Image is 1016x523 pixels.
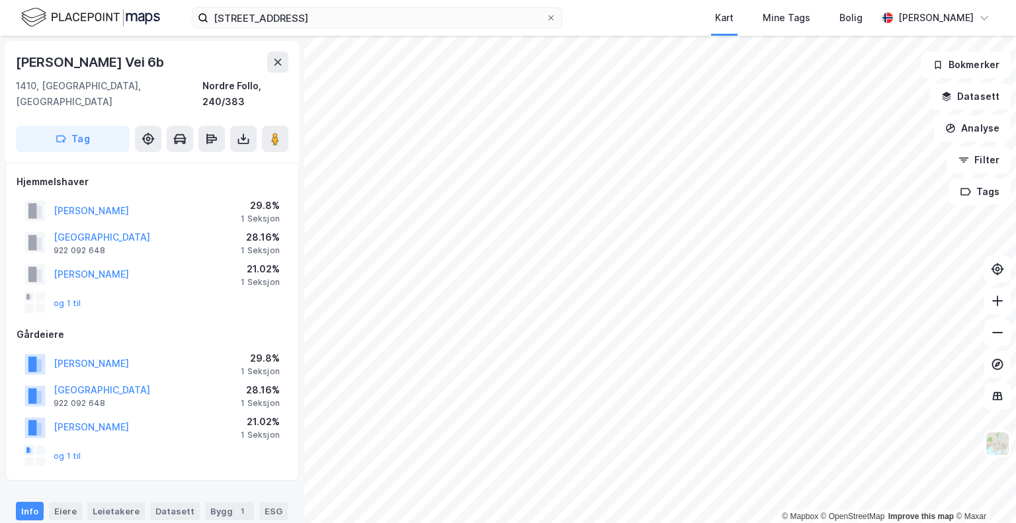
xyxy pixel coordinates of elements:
[821,512,885,521] a: OpenStreetMap
[950,460,1016,523] iframe: Chat Widget
[950,460,1016,523] div: Kontrollprogram for chat
[241,277,280,288] div: 1 Seksjon
[241,261,280,277] div: 21.02%
[985,431,1010,456] img: Z
[241,430,280,440] div: 1 Seksjon
[54,398,105,409] div: 922 092 648
[17,174,288,190] div: Hjemmelshaver
[202,78,288,110] div: Nordre Follo, 240/383
[16,52,167,73] div: [PERSON_NAME] Vei 6b
[241,398,280,409] div: 1 Seksjon
[782,512,818,521] a: Mapbox
[763,10,810,26] div: Mine Tags
[949,179,1011,205] button: Tags
[87,502,145,520] div: Leietakere
[17,327,288,342] div: Gårdeiere
[16,78,202,110] div: 1410, [GEOGRAPHIC_DATA], [GEOGRAPHIC_DATA]
[839,10,863,26] div: Bolig
[150,502,200,520] div: Datasett
[54,245,105,256] div: 922 092 648
[930,83,1011,110] button: Datasett
[241,214,280,224] div: 1 Seksjon
[898,10,974,26] div: [PERSON_NAME]
[21,6,160,29] img: logo.f888ab2527a4732fd821a326f86c7f29.svg
[16,126,130,152] button: Tag
[49,502,82,520] div: Eiere
[241,366,280,377] div: 1 Seksjon
[715,10,734,26] div: Kart
[947,147,1011,173] button: Filter
[241,229,280,245] div: 28.16%
[241,198,280,214] div: 29.8%
[235,504,249,518] div: 1
[16,502,44,520] div: Info
[208,8,546,28] input: Søk på adresse, matrikkel, gårdeiere, leietakere eller personer
[241,350,280,366] div: 29.8%
[888,512,954,521] a: Improve this map
[921,52,1011,78] button: Bokmerker
[241,245,280,256] div: 1 Seksjon
[934,115,1011,141] button: Analyse
[205,502,254,520] div: Bygg
[241,414,280,430] div: 21.02%
[259,502,288,520] div: ESG
[241,382,280,398] div: 28.16%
